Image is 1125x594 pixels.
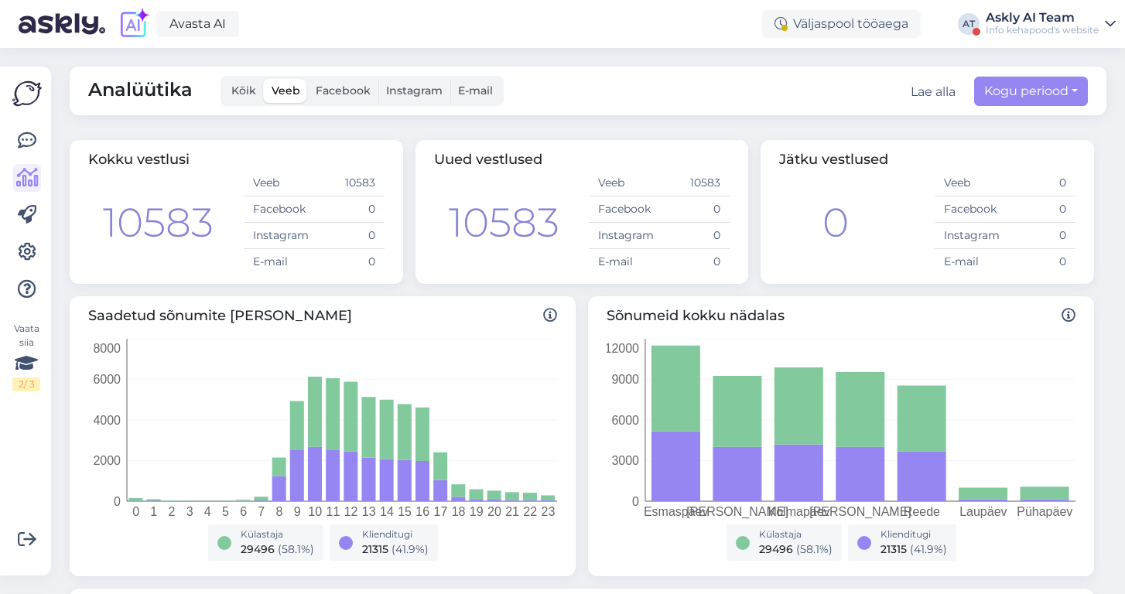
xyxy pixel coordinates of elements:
[327,505,340,518] tspan: 11
[659,249,730,275] td: 0
[449,193,559,253] div: 10583
[505,505,519,518] tspan: 21
[392,542,429,556] span: ( 41.9 %)
[314,196,385,223] td: 0
[1005,196,1075,223] td: 0
[398,505,412,518] tspan: 15
[156,11,239,37] a: Avasta AI
[434,505,448,518] tspan: 17
[93,454,121,467] tspan: 2000
[434,151,542,168] span: Uued vestlused
[278,542,314,556] span: ( 58.1 %)
[959,505,1007,518] tspan: Laupäev
[244,196,314,223] td: Facebook
[314,249,385,275] td: 0
[759,542,793,556] span: 29496
[114,495,121,508] tspan: 0
[911,83,956,101] button: Lae alla
[659,196,730,223] td: 0
[93,373,121,386] tspan: 6000
[1005,170,1075,196] td: 0
[204,505,211,518] tspan: 4
[344,505,358,518] tspan: 12
[308,505,322,518] tspan: 10
[759,527,833,541] div: Külastaja
[314,223,385,249] td: 0
[910,542,947,556] span: ( 41.9 %)
[686,505,788,519] tspan: [PERSON_NAME]
[294,505,301,518] tspan: 9
[542,505,556,518] tspan: 23
[958,13,980,35] div: AT
[881,527,947,541] div: Klienditugi
[415,505,429,518] tspan: 16
[118,8,150,40] img: explore-ai
[605,342,640,355] tspan: 12000
[12,79,42,108] img: Askly Logo
[386,84,443,97] span: Instagram
[589,170,659,196] td: Veeb
[88,76,193,106] span: Analüütika
[12,377,40,391] div: 2 / 3
[314,170,385,196] td: 10583
[1005,223,1075,249] td: 0
[168,505,175,518] tspan: 2
[150,505,157,518] tspan: 1
[589,249,659,275] td: E-mail
[132,505,139,518] tspan: 0
[241,542,275,556] span: 29496
[316,84,371,97] span: Facebook
[822,193,849,253] div: 0
[611,414,639,427] tspan: 6000
[644,505,709,518] tspan: Esmaspäev
[222,505,229,518] tspan: 5
[935,196,1005,223] td: Facebook
[244,249,314,275] td: E-mail
[974,77,1088,106] button: Kogu periood
[881,542,907,556] span: 21315
[275,505,282,518] tspan: 8
[762,10,921,38] div: Väljaspool tööaega
[362,527,429,541] div: Klienditugi
[452,505,466,518] tspan: 18
[986,12,1116,36] a: Askly AI TeamInfo kehapood's website
[611,454,639,467] tspan: 3000
[241,527,314,541] div: Külastaja
[935,249,1005,275] td: E-mail
[103,193,214,253] div: 10583
[986,24,1099,36] div: Info kehapood's website
[362,505,376,518] tspan: 13
[659,170,730,196] td: 10583
[93,342,121,355] tspan: 8000
[779,151,888,168] span: Jätku vestlused
[470,505,484,518] tspan: 19
[12,322,40,391] div: Vaata siia
[458,84,493,97] span: E-mail
[244,223,314,249] td: Instagram
[231,84,256,97] span: Kõik
[88,306,557,326] span: Saadetud sõnumite [PERSON_NAME]
[523,505,537,518] tspan: 22
[986,12,1099,24] div: Askly AI Team
[589,223,659,249] td: Instagram
[93,414,121,427] tspan: 4000
[607,306,1075,326] span: Sõnumeid kokku nädalas
[272,84,300,97] span: Veeb
[487,505,501,518] tspan: 20
[904,505,940,518] tspan: Reede
[1005,249,1075,275] td: 0
[589,196,659,223] td: Facebook
[244,170,314,196] td: Veeb
[809,505,911,519] tspan: [PERSON_NAME]
[796,542,833,556] span: ( 58.1 %)
[935,170,1005,196] td: Veeb
[935,223,1005,249] td: Instagram
[362,542,388,556] span: 21315
[659,223,730,249] td: 0
[1017,505,1072,518] tspan: Pühapäev
[240,505,247,518] tspan: 6
[380,505,394,518] tspan: 14
[258,505,265,518] tspan: 7
[186,505,193,518] tspan: 3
